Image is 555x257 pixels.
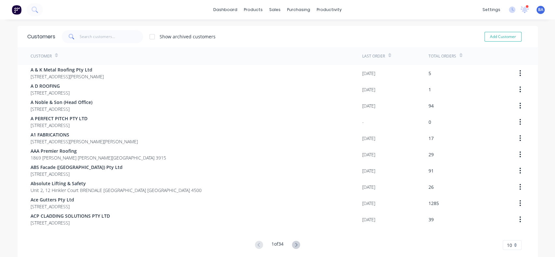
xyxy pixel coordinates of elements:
[31,115,87,122] span: A PERFECT PITCH PTY LTD
[31,106,92,112] span: [STREET_ADDRESS]
[31,148,166,154] span: AAA Premier Roofing
[31,138,138,145] span: [STREET_ADDRESS][PERSON_NAME][PERSON_NAME]
[31,53,52,59] div: Customer
[31,203,74,210] span: [STREET_ADDRESS]
[31,164,123,171] span: ABS Facade ([GEOGRAPHIC_DATA]) Pty Ltd
[284,5,313,15] div: purchasing
[362,135,375,142] div: [DATE]
[362,200,375,207] div: [DATE]
[266,5,284,15] div: sales
[31,83,70,89] span: A D ROOFING
[429,86,431,93] div: 1
[362,86,375,93] div: [DATE]
[31,99,92,106] span: A Noble & Son (Head Office)
[31,73,104,80] span: [STREET_ADDRESS][PERSON_NAME]
[429,151,434,158] div: 29
[362,119,364,125] div: -
[80,30,143,43] input: Search customers...
[160,33,216,40] div: Show archived customers
[31,196,74,203] span: Ace Gutters Pty Ltd
[31,66,104,73] span: A & K Metal Roofing Pty Ltd
[429,167,434,174] div: 91
[31,180,202,187] span: Absolute Lifting & Safety
[362,216,375,223] div: [DATE]
[362,184,375,190] div: [DATE]
[12,5,21,15] img: Factory
[31,122,87,129] span: [STREET_ADDRESS]
[31,187,202,194] span: Unit 2, 12 Hinkler Court BRENDALE [GEOGRAPHIC_DATA] [GEOGRAPHIC_DATA] 4500
[484,32,522,42] button: Add Customer
[31,131,138,138] span: A1 FABRICATIONS
[241,5,266,15] div: products
[362,151,375,158] div: [DATE]
[429,53,456,59] div: Total Orders
[31,171,123,177] span: [STREET_ADDRESS]
[362,53,385,59] div: Last Order
[362,102,375,109] div: [DATE]
[362,70,375,77] div: [DATE]
[31,212,110,219] span: ACP CLADDING SOLUTIONS PTY LTD
[31,89,70,96] span: [STREET_ADDRESS]
[27,33,55,41] div: Customers
[271,240,284,250] div: 1 of 34
[362,167,375,174] div: [DATE]
[313,5,345,15] div: productivity
[538,7,543,13] span: BA
[507,242,512,249] span: 10
[429,184,434,190] div: 26
[479,5,504,15] div: settings
[31,219,110,226] span: [STREET_ADDRESS]
[210,5,241,15] a: dashboard
[429,200,439,207] div: 1285
[429,70,431,77] div: 5
[31,154,166,161] span: 1869 [PERSON_NAME] [PERSON_NAME][GEOGRAPHIC_DATA] 3915
[429,102,434,109] div: 94
[429,216,434,223] div: 39
[429,135,434,142] div: 17
[429,119,431,125] div: 0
